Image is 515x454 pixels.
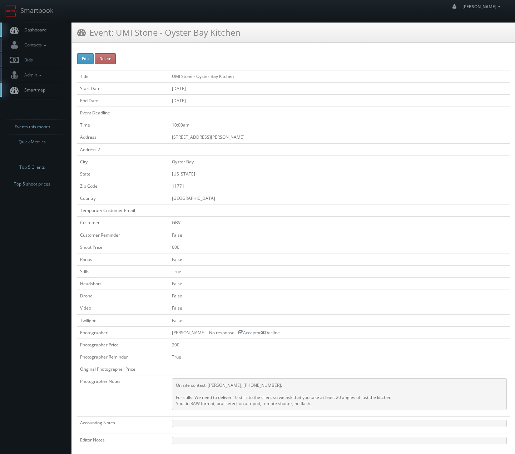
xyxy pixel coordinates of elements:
[77,290,169,302] td: Drone
[169,192,510,204] td: [GEOGRAPHIC_DATA]
[77,119,169,131] td: Time
[77,53,94,64] button: Edit
[77,156,169,168] td: City
[21,87,45,93] span: Smartmap
[77,217,169,229] td: Customer
[169,168,510,180] td: [US_STATE]
[169,339,510,351] td: 200
[77,339,169,351] td: Photographer Price
[169,82,510,94] td: [DATE]
[77,434,169,451] td: Editor Notes
[77,229,169,241] td: Customer Reminder
[169,229,510,241] td: False
[77,70,169,82] td: Title
[169,278,510,290] td: False
[238,330,257,336] a: Accept
[169,265,510,277] td: True
[77,131,169,143] td: Address
[169,326,510,339] td: [PERSON_NAME] - No response -- or
[5,5,17,17] img: smartbook-logo.png
[77,82,169,94] td: Start Date
[169,156,510,168] td: Oyster Bay
[77,241,169,253] td: Shoot Price
[77,168,169,180] td: State
[77,107,169,119] td: Event Deadline
[21,42,48,48] span: Contacts
[77,314,169,326] td: Twilights
[169,241,510,253] td: 600
[77,375,169,417] td: Photographer Notes
[261,330,280,336] a: Decline
[77,192,169,204] td: Country
[462,4,503,10] span: [PERSON_NAME]
[169,351,510,363] td: True
[77,94,169,107] td: End Date
[19,164,45,171] span: Top 5 Clients
[172,378,507,410] pre: On site contact: [PERSON_NAME], [PHONE_NUMBER]. For stills: We need to deliver 10 stills to the c...
[169,119,510,131] td: 10:00am
[169,131,510,143] td: [STREET_ADDRESS][PERSON_NAME]
[77,204,169,217] td: Temporary Customer Email
[77,26,241,39] h3: Event: UMI Stone - Oyster Bay Kitchen
[14,181,50,188] span: Top 5 shoot prices
[19,138,46,145] span: Quick Metrics
[77,278,169,290] td: Headshots
[169,70,510,82] td: UMI Stone - Oyster Bay Kitchen
[169,94,510,107] td: [DATE]
[169,302,510,314] td: False
[169,290,510,302] td: False
[77,417,169,434] td: Accounting Notes
[77,363,169,375] td: Original Photographer Price
[169,314,510,326] td: False
[169,253,510,265] td: False
[77,143,169,156] td: Address 2
[77,253,169,265] td: Panos
[95,53,116,64] button: Delete
[15,123,50,130] span: Events this month
[169,217,510,229] td: GBV
[21,27,46,33] span: Dashboard
[77,302,169,314] td: Video
[77,326,169,339] td: Photographer
[77,180,169,192] td: Zip Code
[77,351,169,363] td: Photographer Reminder
[77,265,169,277] td: Stills
[21,57,33,63] span: Bids
[169,180,510,192] td: 11771
[21,72,44,78] span: Admin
